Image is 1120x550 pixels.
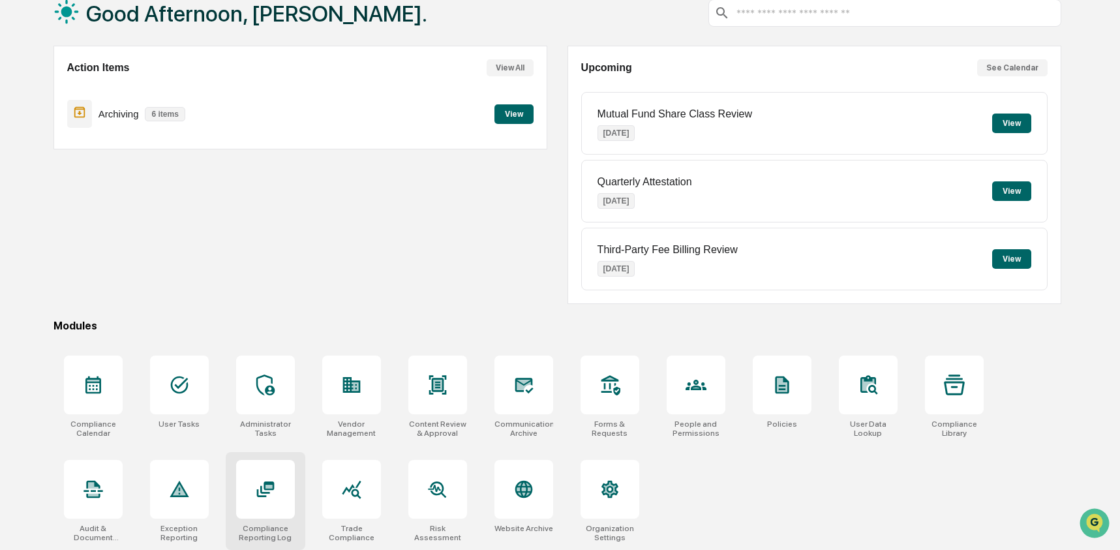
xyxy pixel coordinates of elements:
[236,524,295,542] div: Compliance Reporting Log
[925,420,984,438] div: Compliance Library
[236,420,295,438] div: Administrator Tasks
[44,113,165,123] div: We're available if you need us!
[53,320,1061,332] div: Modules
[98,108,139,119] p: Archiving
[89,159,167,183] a: 🗄️Attestations
[598,261,635,277] p: [DATE]
[108,164,162,177] span: Attestations
[95,166,105,176] div: 🗄️
[222,104,237,119] button: Start new chat
[130,221,158,231] span: Pylon
[977,59,1048,76] button: See Calendar
[8,159,89,183] a: 🖐️Preclearance
[992,249,1031,269] button: View
[13,100,37,123] img: 1746055101610-c473b297-6a78-478c-a979-82029cc54cd1
[598,125,635,141] p: [DATE]
[581,62,632,74] h2: Upcoming
[408,524,467,542] div: Risk Assessment
[145,107,185,121] p: 6 items
[13,191,23,201] div: 🔎
[86,1,427,27] h1: Good Afternoon, [PERSON_NAME].
[494,420,553,438] div: Communications Archive
[26,164,84,177] span: Preclearance
[8,184,87,207] a: 🔎Data Lookup
[839,420,898,438] div: User Data Lookup
[494,104,534,124] button: View
[598,176,692,188] p: Quarterly Attestation
[13,27,237,48] p: How can we help?
[44,100,214,113] div: Start new chat
[322,524,381,542] div: Trade Compliance
[494,524,553,533] div: Website Archive
[494,107,534,119] a: View
[992,114,1031,133] button: View
[64,524,123,542] div: Audit & Document Logs
[1078,507,1113,542] iframe: Open customer support
[598,193,635,209] p: [DATE]
[92,221,158,231] a: Powered byPylon
[487,59,534,76] button: View All
[992,181,1031,201] button: View
[598,244,738,256] p: Third-Party Fee Billing Review
[581,524,639,542] div: Organization Settings
[322,420,381,438] div: Vendor Management
[408,420,467,438] div: Content Review & Approval
[26,189,82,202] span: Data Lookup
[67,62,130,74] h2: Action Items
[598,108,752,120] p: Mutual Fund Share Class Review
[13,166,23,176] div: 🖐️
[581,420,639,438] div: Forms & Requests
[767,420,797,429] div: Policies
[64,420,123,438] div: Compliance Calendar
[159,420,200,429] div: User Tasks
[150,524,209,542] div: Exception Reporting
[667,420,725,438] div: People and Permissions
